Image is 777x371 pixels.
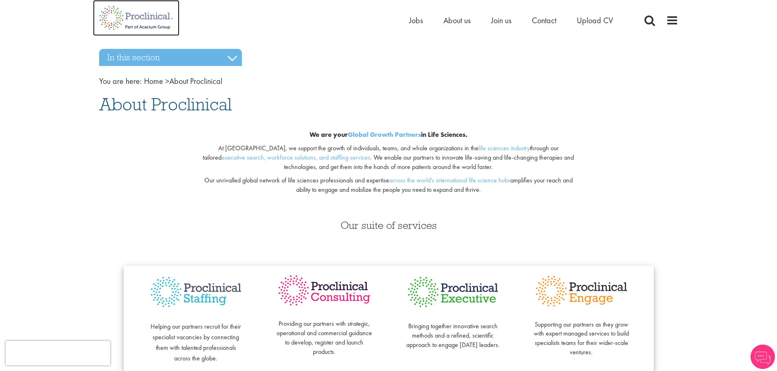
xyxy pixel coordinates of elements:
b: We are your in Life Sciences. [310,130,467,139]
img: Proclinical Staffing [148,274,244,311]
span: Helping our partners recruit for their specialist vacancies by connecting them with talented prof... [151,322,241,362]
a: across the world's international life science hubs [389,176,510,184]
h3: Our suite of services [99,220,678,231]
img: Proclinical Consulting [277,274,372,307]
a: Upload CV [577,15,613,26]
p: At [GEOGRAPHIC_DATA], we support the growth of individuals, teams, and whole organizations in the... [197,144,580,172]
p: Our unrivalled global network of life sciences professionals and expertise amplifies your reach a... [197,176,580,195]
a: Join us [491,15,511,26]
p: Providing our partners with strategic, operational and commercial guidance to develop, register a... [277,310,372,357]
span: About Proclinical [144,76,222,86]
span: About Proclinical [99,93,232,115]
a: Contact [532,15,556,26]
a: breadcrumb link to Home [144,76,163,86]
a: life sciences industry [478,144,530,152]
p: Supporting our partners as they grow with expert managed services to build specialists teams for ... [533,311,629,357]
a: executive search, workforce solutions, and staffing services [221,153,370,162]
span: > [165,76,169,86]
img: Chatbot [750,345,775,369]
img: Proclinical Executive [405,274,501,310]
a: Jobs [409,15,423,26]
h3: In this section [99,49,242,66]
p: Bringing together innovative search methods and a refined, scientific approach to engage [DATE] l... [405,312,501,349]
span: You are here: [99,76,142,86]
a: About us [443,15,471,26]
a: Global Growth Partners [348,130,421,139]
img: Proclinical Engage [533,274,629,309]
iframe: reCAPTCHA [6,341,110,365]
